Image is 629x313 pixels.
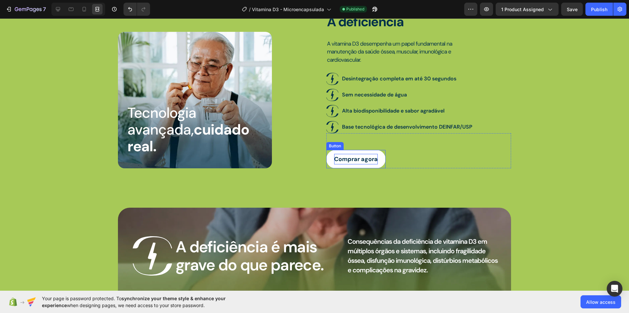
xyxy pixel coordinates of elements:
[249,6,251,13] span: /
[3,3,49,16] button: 7
[342,56,472,65] p: Desintegração completa em até 30 segundos
[342,88,472,97] p: Alta biodisponibilidade e sabor agradável
[42,295,251,309] span: Your page is password protected. To when designing pages, we need access to your store password.
[581,295,621,308] button: Allow access
[561,3,583,16] button: Save
[607,281,622,297] div: Open Intercom Messenger
[176,219,328,256] p: A deficiência é mais grave do que parece.
[591,6,607,13] div: Publish
[586,299,616,305] span: Allow access
[127,118,156,137] strong: real.
[326,132,386,150] button: <p>Comprar agora</p>
[194,102,249,121] strong: cuidado
[43,5,46,13] p: 7
[585,3,613,16] button: Publish
[501,6,544,13] span: 1 product assigned
[348,219,499,257] p: Consequências da deficiência de vitamina D3 em múltiplos órgãos e sistemas, incluindo fragilidade...
[127,86,263,137] h2: Tecnologia avançada,
[342,72,472,81] p: Sem necessidade de água
[124,3,150,16] div: Undo/Redo
[346,6,364,12] span: Published
[342,104,472,114] p: Base tecnológica de desenvolvimento DEINFAR/USP
[328,125,342,131] div: Button
[327,21,474,46] p: A vitamina D3 desempenha um papel fundamental na manutenção da saúde óssea, muscular, imunológica...
[252,6,324,13] span: Vitamina D3 - Microencapsulada
[42,296,226,308] span: synchronize your theme style & enhance your experience
[334,136,378,146] p: Comprar agora
[496,3,559,16] button: 1 product assigned
[567,7,578,12] span: Save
